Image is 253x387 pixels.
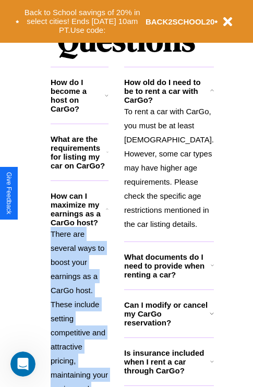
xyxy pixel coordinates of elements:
h3: What documents do I need to provide when renting a car? [124,252,211,279]
h3: Can I modify or cancel my CarGo reservation? [124,300,210,327]
h3: How can I maximize my earnings as a CarGo host? [51,191,106,227]
h3: How do I become a host on CarGo? [51,78,105,113]
h3: What are the requirements for listing my car on CarGo? [51,135,106,170]
p: To rent a car with CarGo, you must be at least [DEMOGRAPHIC_DATA]. However, some car types may ha... [124,104,214,231]
h3: Is insurance included when I rent a car through CarGo? [124,348,210,375]
b: BACK2SCHOOL20 [146,17,215,26]
iframe: Intercom live chat [10,352,35,377]
h3: How old do I need to be to rent a car with CarGo? [124,78,210,104]
div: Give Feedback [5,172,13,214]
button: Back to School savings of 20% in select cities! Ends [DATE] 10am PT.Use code: [19,5,146,38]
